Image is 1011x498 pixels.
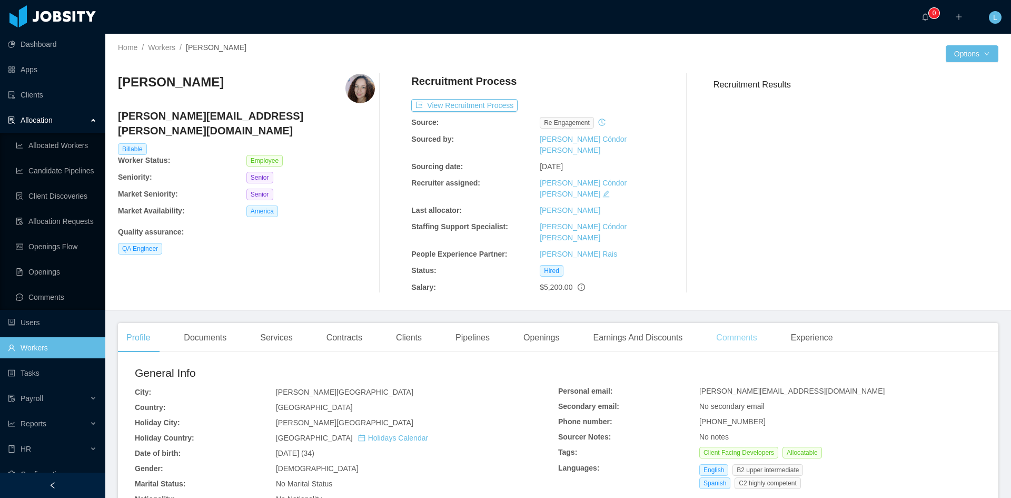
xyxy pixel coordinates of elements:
[699,433,729,441] span: No notes
[118,190,178,198] b: Market Seniority:
[8,471,15,478] i: icon: setting
[699,417,766,426] span: [PHONE_NUMBER]
[602,190,610,198] i: icon: edit
[8,420,15,427] i: icon: line-chart
[118,143,147,155] span: Billable
[16,160,97,181] a: icon: line-chartCandidate Pipelines
[540,265,563,277] span: Hired
[135,464,163,473] b: Gender:
[8,363,97,384] a: icon: profileTasks
[358,434,365,442] i: icon: calendar
[540,179,627,198] a: [PERSON_NAME] Cóndor [PERSON_NAME]
[246,172,273,183] span: Senior
[411,135,454,143] b: Sourced by:
[21,419,46,428] span: Reports
[318,323,371,353] div: Contracts
[8,59,97,80] a: icon: appstoreApps
[135,449,181,457] b: Date of birth:
[8,395,15,402] i: icon: file-protect
[699,464,728,476] span: English
[276,449,314,457] span: [DATE] (34)
[578,284,585,291] span: info-circle
[558,464,600,472] b: Languages:
[713,78,998,91] h3: Recruitment Results
[118,228,184,236] b: Quality assurance :
[276,388,413,396] span: [PERSON_NAME][GEOGRAPHIC_DATA]
[8,84,97,105] a: icon: auditClients
[148,43,175,52] a: Workers
[16,211,97,232] a: icon: file-doneAllocation Requests
[16,261,97,282] a: icon: file-textOpenings
[118,243,162,255] span: QA Engineer
[118,109,375,138] h4: [PERSON_NAME][EMAIL_ADDRESS][PERSON_NAME][DOMAIN_NAME]
[276,403,353,412] span: [GEOGRAPHIC_DATA]
[558,448,577,456] b: Tags:
[345,74,375,103] img: 231facc0-7dd2-4d2a-a9cb-f84fa930361c_67fd986b8dcd2-400w.png
[558,402,619,411] b: Secondary email:
[16,135,97,156] a: icon: line-chartAllocated Workers
[993,11,997,24] span: L
[252,323,301,353] div: Services
[246,206,278,217] span: America
[411,162,463,171] b: Sourcing date:
[276,480,332,488] span: No Marital Status
[135,418,180,427] b: Holiday City:
[246,189,273,200] span: Senior
[276,464,359,473] span: [DEMOGRAPHIC_DATA]
[540,250,617,258] a: [PERSON_NAME] Rais
[180,43,182,52] span: /
[411,222,508,231] b: Staffing Support Specialist:
[411,101,518,110] a: icon: exportView Recruitment Process
[699,477,730,489] span: Spanish
[135,365,558,382] h2: General Info
[118,43,137,52] a: Home
[699,402,765,411] span: No secondary email
[8,337,97,358] a: icon: userWorkers
[276,434,428,442] span: [GEOGRAPHIC_DATA]
[186,43,246,52] span: [PERSON_NAME]
[411,118,439,126] b: Source:
[411,179,480,187] b: Recruiter assigned:
[388,323,430,353] div: Clients
[598,119,606,126] i: icon: history
[8,445,15,453] i: icon: book
[411,74,517,89] h4: Recruitment Process
[21,116,53,124] span: Allocation
[558,387,613,395] b: Personal email:
[411,266,436,275] b: Status:
[16,185,97,207] a: icon: file-searchClient Discoveries
[16,236,97,257] a: icon: idcardOpenings Flow
[16,287,97,308] a: icon: messageComments
[921,13,929,21] i: icon: bell
[142,43,144,52] span: /
[699,387,885,395] span: [PERSON_NAME][EMAIL_ADDRESS][DOMAIN_NAME]
[732,464,803,476] span: B2 upper intermediate
[708,323,765,353] div: Comments
[411,99,518,112] button: icon: exportView Recruitment Process
[8,312,97,333] a: icon: robotUsers
[135,480,185,488] b: Marital Status:
[358,434,428,442] a: icon: calendarHolidays Calendar
[699,447,778,458] span: Client Facing Developers
[946,45,998,62] button: Optionsicon: down
[118,74,224,91] h3: [PERSON_NAME]
[540,162,563,171] span: [DATE]
[782,323,841,353] div: Experience
[175,323,235,353] div: Documents
[246,155,283,167] span: Employee
[540,283,572,291] span: $5,200.00
[21,445,31,453] span: HR
[135,403,165,412] b: Country:
[118,207,185,215] b: Market Availability:
[135,388,151,396] b: City:
[540,222,627,242] a: [PERSON_NAME] Cóndor [PERSON_NAME]
[540,117,594,129] span: re engagement
[135,434,194,442] b: Holiday Country:
[411,250,507,258] b: People Experience Partner:
[515,323,568,353] div: Openings
[929,8,939,18] sup: 0
[21,394,43,403] span: Payroll
[558,433,611,441] b: Sourcer Notes:
[540,135,627,154] a: [PERSON_NAME] Cóndor [PERSON_NAME]
[782,447,822,458] span: Allocatable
